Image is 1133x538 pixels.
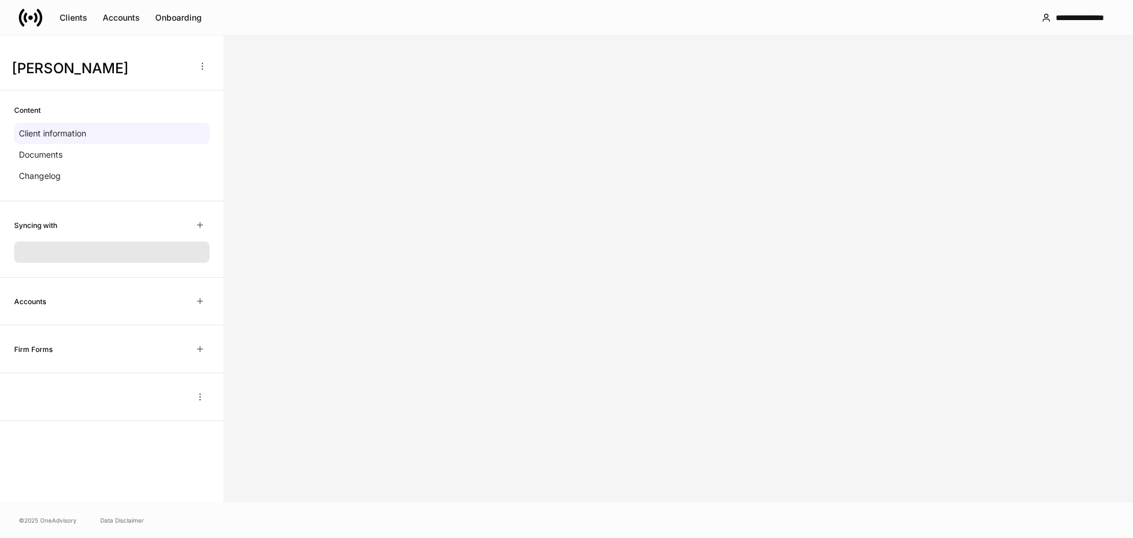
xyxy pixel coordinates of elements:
[12,59,188,78] h3: [PERSON_NAME]
[14,123,209,144] a: Client information
[14,296,46,307] h6: Accounts
[14,220,57,231] h6: Syncing with
[103,12,140,24] div: Accounts
[19,516,77,525] span: © 2025 OneAdvisory
[100,516,144,525] a: Data Disclaimer
[14,144,209,165] a: Documents
[155,12,202,24] div: Onboarding
[14,344,53,355] h6: Firm Forms
[19,170,61,182] p: Changelog
[14,165,209,187] a: Changelog
[95,8,148,27] button: Accounts
[52,8,95,27] button: Clients
[19,149,63,161] p: Documents
[19,128,86,139] p: Client information
[60,12,87,24] div: Clients
[14,105,41,116] h6: Content
[148,8,209,27] button: Onboarding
